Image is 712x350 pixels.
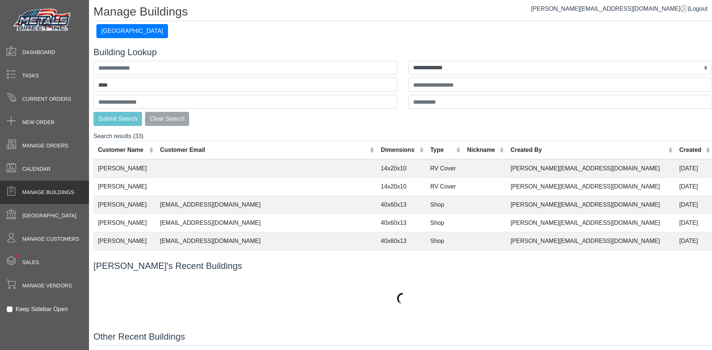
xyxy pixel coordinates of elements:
[22,165,50,173] span: Calendar
[22,282,72,290] span: Manage Vendors
[156,214,376,232] td: [EMAIL_ADDRESS][DOMAIN_NAME]
[675,178,712,196] td: [DATE]
[7,244,26,268] span: •
[22,72,39,80] span: Tasks
[506,159,675,178] td: [PERSON_NAME][EMAIL_ADDRESS][DOMAIN_NAME]
[93,178,156,196] td: [PERSON_NAME]
[16,305,68,314] label: Keep Sidebar Open
[96,24,168,38] button: [GEOGRAPHIC_DATA]
[93,232,156,250] td: [PERSON_NAME]
[426,196,462,214] td: Shop
[376,196,426,214] td: 40x60x13
[506,196,675,214] td: [PERSON_NAME][EMAIL_ADDRESS][DOMAIN_NAME]
[93,159,156,178] td: [PERSON_NAME]
[675,196,712,214] td: [DATE]
[22,259,39,266] span: Sales
[22,212,76,220] span: [GEOGRAPHIC_DATA]
[675,250,712,269] td: [DATE]
[22,189,74,196] span: Manage Buildings
[430,146,454,154] div: Type
[531,6,688,12] a: [PERSON_NAME][EMAIL_ADDRESS][DOMAIN_NAME]
[675,232,712,250] td: [DATE]
[11,7,74,34] img: Metals Direct Inc Logo
[93,112,142,126] button: Submit Search
[93,261,712,271] h4: [PERSON_NAME]'s Recent Buildings
[93,132,712,252] div: Search results (33)
[467,146,498,154] div: Nickname
[93,47,712,58] h4: Building Lookup
[98,146,147,154] div: Customer Name
[381,146,418,154] div: Dimensions
[156,232,376,250] td: [EMAIL_ADDRESS][DOMAIN_NAME]
[426,232,462,250] td: Shop
[426,214,462,232] td: Shop
[376,214,426,232] td: 40x60x13
[679,146,704,154] div: Created
[93,331,712,342] h4: Other Recent Buildings
[675,214,712,232] td: [DATE]
[145,112,189,126] button: Clear Search
[93,250,156,269] td: [PERSON_NAME]
[376,178,426,196] td: 14x20x10
[22,119,55,126] span: New Order
[531,4,708,13] div: |
[376,159,426,178] td: 14x20x10
[506,178,675,196] td: [PERSON_NAME][EMAIL_ADDRESS][DOMAIN_NAME]
[689,6,708,12] span: Logout
[93,4,712,21] h1: Manage Buildings
[506,214,675,232] td: [PERSON_NAME][EMAIL_ADDRESS][DOMAIN_NAME]
[22,49,55,56] span: Dashboard
[426,178,462,196] td: RV Cover
[96,28,168,34] a: [GEOGRAPHIC_DATA]
[426,250,462,269] td: Shop
[22,235,79,243] span: Manage Customers
[376,232,426,250] td: 40x60x13
[506,232,675,250] td: [PERSON_NAME][EMAIL_ADDRESS][DOMAIN_NAME]
[675,159,712,178] td: [DATE]
[156,196,376,214] td: [EMAIL_ADDRESS][DOMAIN_NAME]
[426,159,462,178] td: RV Cover
[156,250,376,269] td: [EMAIL_ADDRESS][DOMAIN_NAME]
[93,196,156,214] td: [PERSON_NAME]
[511,146,667,154] div: Created By
[22,95,71,103] span: Current Orders
[22,142,68,150] span: Manage Orders
[93,214,156,232] td: [PERSON_NAME]
[160,146,368,154] div: Customer Email
[506,250,675,269] td: [PERSON_NAME][EMAIL_ADDRESS][DOMAIN_NAME]
[376,250,426,269] td: 40x80x13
